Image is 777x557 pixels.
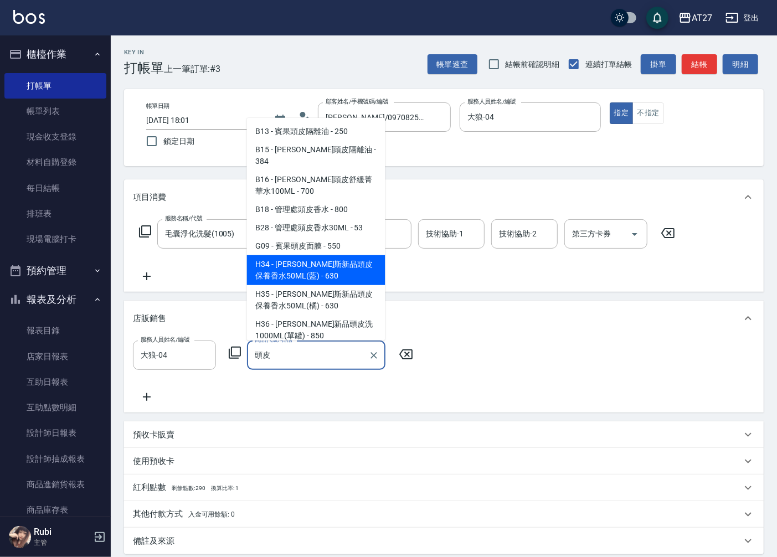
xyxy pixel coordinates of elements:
[165,214,202,223] label: 服務名稱/代號
[211,485,239,491] span: 換算比率: 1
[610,102,634,124] button: 指定
[124,60,164,76] h3: 打帳單
[467,97,516,106] label: 服務人員姓名/編號
[632,102,663,124] button: 不指定
[133,482,239,494] p: 紅利點數
[124,179,764,215] div: 項目消費
[4,149,106,175] a: 材料自購登錄
[4,318,106,343] a: 報表目錄
[4,40,106,69] button: 櫃檯作業
[124,301,764,336] div: 店販銷售
[34,538,90,548] p: 主管
[4,472,106,497] a: 商品進銷貨報表
[146,111,263,130] input: YYYY/MM/DD hh:mm
[4,420,106,446] a: 設計師日報表
[124,501,764,528] div: 其他付款方式入金可用餘額: 0
[4,124,106,149] a: 現金收支登錄
[141,336,189,344] label: 服務人員姓名/編號
[9,526,31,548] img: Person
[366,348,382,363] button: Clear
[4,176,106,201] a: 每日結帳
[247,285,385,314] span: H35 - [PERSON_NAME]斯新品頭皮保養香水50ML(橘) - 630
[721,8,764,28] button: 登出
[641,54,676,75] button: 掛單
[188,510,235,518] span: 入金可用餘額: 0
[267,107,294,134] button: Choose date, selected date is 2025-08-19
[124,475,764,501] div: 紅利點數剩餘點數: 290換算比率: 1
[4,344,106,369] a: 店家日報表
[723,54,758,75] button: 明細
[133,508,235,520] p: 其他付款方式
[13,10,45,24] img: Logo
[247,170,385,200] span: B16 - [PERSON_NAME]頭皮舒緩菁華水100ML - 700
[4,226,106,252] a: 現場電腦打卡
[4,285,106,314] button: 報表及分析
[326,97,389,106] label: 顧客姓名/手機號碼/編號
[4,446,106,472] a: 設計師抽成報表
[124,49,164,56] h2: Key In
[4,73,106,99] a: 打帳單
[682,54,717,75] button: 結帳
[247,200,385,218] span: B18 - 管理處頭皮香水 - 800
[124,421,764,448] div: 預收卡販賣
[133,456,174,467] p: 使用預收卡
[247,122,385,140] span: B13 - 賓果頭皮隔離油 - 250
[626,225,644,243] button: Open
[133,429,174,441] p: 預收卡販賣
[247,314,385,344] span: H36 - [PERSON_NAME]新品頭皮洗1000ML(單罐) - 850
[247,255,385,285] span: H34 - [PERSON_NAME]斯新品頭皮保養香水50ML(藍) - 630
[34,527,90,538] h5: Rubi
[247,236,385,255] span: G09 - 賓果頭皮面膜 - 550
[4,256,106,285] button: 預約管理
[4,395,106,420] a: 互助點數明細
[646,7,668,29] button: save
[506,59,560,70] span: 結帳前確認明細
[124,528,764,554] div: 備註及來源
[428,54,477,75] button: 帳單速查
[163,136,194,147] span: 鎖定日期
[4,201,106,226] a: 排班表
[247,140,385,170] span: B15 - [PERSON_NAME]頭皮隔離油 - 384
[146,102,169,110] label: 帳單日期
[133,192,166,203] p: 項目消費
[4,497,106,523] a: 商品庫存表
[133,535,174,547] p: 備註及來源
[4,99,106,124] a: 帳單列表
[585,59,632,70] span: 連續打單結帳
[172,485,206,491] span: 剩餘點數: 290
[692,11,712,25] div: AT27
[4,369,106,395] a: 互助日報表
[247,218,385,236] span: B28 - 管理處頭皮香水30ML - 53
[164,62,221,76] span: 上一筆訂單:#3
[674,7,717,29] button: AT27
[133,313,166,324] p: 店販銷售
[124,448,764,475] div: 使用預收卡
